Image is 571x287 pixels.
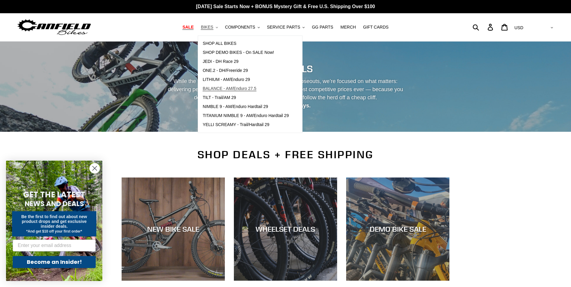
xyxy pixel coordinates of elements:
a: WHEELSET DEALS [234,177,337,281]
button: BIKES [198,23,221,31]
span: TILT - Trail/AM 29 [203,95,236,100]
p: While the industry spirals into fire sales and factory closeouts, we’re focused on what matters: ... [163,77,409,110]
span: COMPONENTS [225,25,255,30]
h2: SHOP DEALS + FREE SHIPPING [122,148,450,161]
a: NIMBLE 9 - AM/Enduro Hardtail 29 [198,102,293,111]
a: SHOP DEMO BIKES - On SALE Now! [198,48,293,57]
button: Become an Insider! [13,256,96,268]
span: MERCH [340,25,356,30]
div: DEMO BIKE SALE [346,225,449,233]
a: YELLI SCREAMY - Trail/Hardtail 29 [198,120,293,129]
input: Search [476,20,491,34]
span: JEDI - DH Race 29 [203,59,238,64]
span: GET THE LATEST [23,189,85,200]
span: GG PARTS [312,25,333,30]
a: ONE.2 - DH/Freeride 29 [198,66,293,75]
a: NEW BIKE SALE [122,177,225,281]
span: SHOP DEMO BIKES - On SALE Now! [203,50,274,55]
a: SHOP ALL BIKES [198,39,293,48]
a: GG PARTS [309,23,336,31]
a: JEDI - DH Race 29 [198,57,293,66]
div: WHEELSET DEALS [234,225,337,233]
span: NEWS AND DEALS [25,199,84,208]
span: TITANIUM NIMBLE 9 - AM/Enduro Hardtail 29 [203,113,289,118]
span: Be the first to find out about new product drops and get exclusive insider deals. [21,214,87,229]
a: LITHIUM - AM/Enduro 29 [198,75,293,84]
a: BALANCE - AM/Enduro 27.5 [198,84,293,93]
a: TILT - Trail/AM 29 [198,93,293,102]
span: LITHIUM - AM/Enduro 29 [203,77,250,82]
a: GIFT CARDS [360,23,392,31]
span: BIKES [201,25,213,30]
input: Enter your email address [13,239,96,252]
h2: REAL DEALS [122,63,450,75]
span: YELLI SCREAMY - Trail/Hardtail 29 [203,122,269,127]
a: TITANIUM NIMBLE 9 - AM/Enduro Hardtail 29 [198,111,293,120]
span: GIFT CARDS [363,25,389,30]
span: ONE.2 - DH/Freeride 29 [203,68,248,73]
a: DEMO BIKE SALE [346,177,449,281]
span: SERVICE PARTS [267,25,300,30]
a: SALE [179,23,197,31]
img: Canfield Bikes [17,18,92,37]
span: SALE [182,25,194,30]
button: COMPONENTS [222,23,263,31]
span: BALANCE - AM/Enduro 27.5 [203,86,256,91]
div: NEW BIKE SALE [122,225,225,233]
a: MERCH [337,23,359,31]
button: SERVICE PARTS [264,23,308,31]
span: SHOP ALL BIKES [203,41,236,46]
span: *And get $10 off your first order* [26,229,82,233]
span: NIMBLE 9 - AM/Enduro Hardtail 29 [203,104,268,109]
button: Close dialog [89,163,100,174]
